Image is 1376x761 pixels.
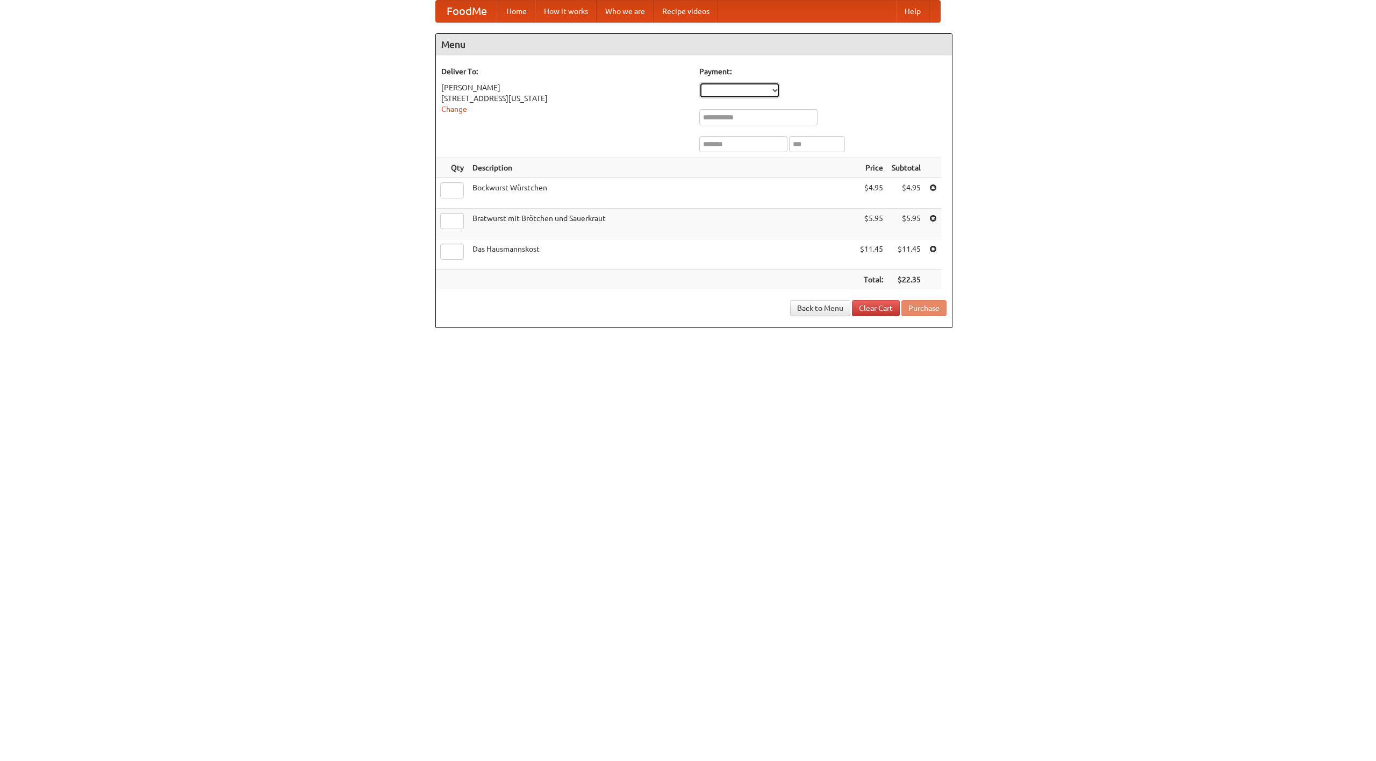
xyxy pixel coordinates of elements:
[856,270,887,290] th: Total:
[468,158,856,178] th: Description
[441,93,689,104] div: [STREET_ADDRESS][US_STATE]
[699,66,947,77] h5: Payment:
[468,209,856,239] td: Bratwurst mit Brötchen und Sauerkraut
[887,239,925,270] td: $11.45
[887,178,925,209] td: $4.95
[856,158,887,178] th: Price
[468,178,856,209] td: Bockwurst Würstchen
[436,158,468,178] th: Qty
[790,300,850,316] a: Back to Menu
[887,209,925,239] td: $5.95
[856,178,887,209] td: $4.95
[441,82,689,93] div: [PERSON_NAME]
[852,300,900,316] a: Clear Cart
[441,105,467,113] a: Change
[436,1,498,22] a: FoodMe
[468,239,856,270] td: Das Hausmannskost
[887,270,925,290] th: $22.35
[856,209,887,239] td: $5.95
[441,66,689,77] h5: Deliver To:
[856,239,887,270] td: $11.45
[535,1,597,22] a: How it works
[896,1,929,22] a: Help
[597,1,654,22] a: Who we are
[498,1,535,22] a: Home
[436,34,952,55] h4: Menu
[654,1,718,22] a: Recipe videos
[901,300,947,316] button: Purchase
[887,158,925,178] th: Subtotal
